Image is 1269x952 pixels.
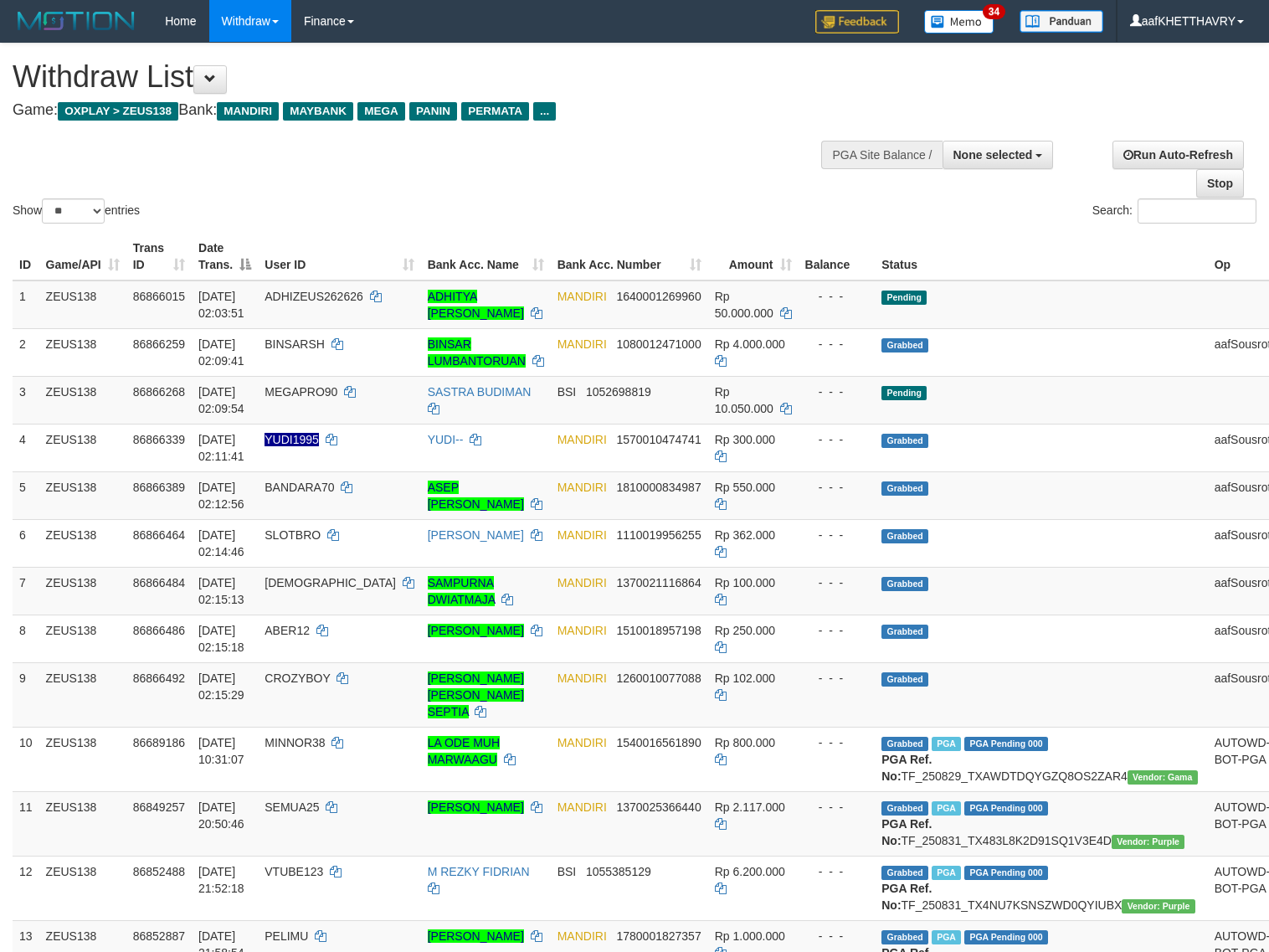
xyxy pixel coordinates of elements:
span: Rp 4.000.000 [715,337,785,351]
td: 11 [13,791,39,856]
span: [DATE] 02:15:18 [198,624,244,654]
span: Marked by aafsolysreylen [932,866,961,880]
label: Show entries [13,198,140,224]
td: ZEUS138 [39,856,126,920]
span: MAYBANK [283,102,353,121]
span: MANDIRI [557,736,607,749]
span: Rp 550.000 [715,481,775,494]
td: 7 [13,567,39,615]
span: [DATE] 02:15:13 [198,576,244,606]
span: [DATE] 02:11:41 [198,433,244,463]
b: PGA Ref. No: [881,817,932,847]
span: SLOTBRO [265,528,321,542]
span: MANDIRI [557,290,607,303]
span: 86866389 [133,481,185,494]
img: Feedback.jpg [815,10,899,33]
span: PGA Pending [964,737,1048,751]
span: [DATE] 02:14:46 [198,528,244,558]
span: [DATE] 10:31:07 [198,736,244,766]
span: SEMUA25 [265,800,319,814]
a: [PERSON_NAME] [PERSON_NAME] SEPTIA [428,672,524,718]
td: 2 [13,328,39,376]
span: MEGAPRO90 [265,385,337,399]
span: 86866339 [133,433,185,446]
span: Copy 1810000834987 to clipboard [616,481,701,494]
td: 4 [13,424,39,471]
th: Amount: activate to sort column ascending [708,233,799,280]
span: CROZYBOY [265,672,330,685]
span: MANDIRI [557,433,607,446]
span: [DATE] 02:09:41 [198,337,244,368]
a: M REZKY FIDRIAN [428,865,530,878]
span: Rp 100.000 [715,576,775,589]
th: Balance [799,233,876,280]
th: ID [13,233,39,280]
span: ADHIZEUS262626 [265,290,363,303]
a: SAMPURNA DWIATMAJA [428,576,496,606]
a: ADHITYA [PERSON_NAME] [428,290,524,320]
span: 86866268 [133,385,185,399]
span: Marked by aafkaynarin [932,737,961,751]
td: ZEUS138 [39,519,126,567]
span: Rp 102.000 [715,672,775,685]
span: MEGA [357,102,405,121]
span: 86866015 [133,290,185,303]
td: ZEUS138 [39,424,126,471]
div: - - - [805,383,869,400]
span: Rp 1.000.000 [715,929,785,943]
span: Nama rekening ada tanda titik/strip, harap diedit [265,433,319,446]
span: Grabbed [881,930,928,944]
td: 10 [13,727,39,791]
td: ZEUS138 [39,791,126,856]
td: 3 [13,376,39,424]
b: PGA Ref. No: [881,753,932,783]
span: Rp 50.000.000 [715,290,773,320]
img: MOTION_logo.png [13,8,140,33]
div: - - - [805,288,869,305]
span: BSI [557,385,577,399]
td: ZEUS138 [39,727,126,791]
a: [PERSON_NAME] [428,624,524,637]
td: TF_250831_TX483L8K2D91SQ1V3E4D [875,791,1207,856]
span: Copy 1370021116864 to clipboard [616,576,701,589]
span: [DATE] 20:50:46 [198,800,244,831]
span: 86866259 [133,337,185,351]
span: Copy 1510018957198 to clipboard [616,624,701,637]
h1: Withdraw List [13,60,830,94]
a: BINSAR LUMBANTORUAN [428,337,526,368]
div: - - - [805,527,869,543]
span: BANDARA70 [265,481,334,494]
span: Rp 250.000 [715,624,775,637]
span: ... [533,102,556,121]
span: 86689186 [133,736,185,749]
th: User ID: activate to sort column ascending [258,233,420,280]
a: [PERSON_NAME] [428,800,524,814]
td: ZEUS138 [39,662,126,727]
td: ZEUS138 [39,376,126,424]
td: TF_250829_TXAWDTDQYGZQ8OS2ZAR4 [875,727,1207,791]
span: PGA Pending [964,866,1048,880]
span: Grabbed [881,866,928,880]
span: 86866484 [133,576,185,589]
td: ZEUS138 [39,471,126,519]
td: 12 [13,856,39,920]
td: ZEUS138 [39,615,126,662]
span: Marked by aafsolysreylen [932,930,961,944]
td: 9 [13,662,39,727]
a: SASTRA BUDIMAN [428,385,532,399]
span: Grabbed [881,737,928,751]
span: Vendor URL: https://trx4.1velocity.biz [1122,899,1195,913]
span: 86852488 [133,865,185,878]
span: VTUBE123 [265,865,323,878]
th: Date Trans.: activate to sort column descending [192,233,258,280]
input: Search: [1138,198,1256,224]
span: BINSARSH [265,337,325,351]
a: [PERSON_NAME] [428,929,524,943]
span: Copy 1260010077088 to clipboard [616,672,701,685]
span: Copy 1110019956255 to clipboard [616,528,701,542]
a: YUDI-- [428,433,464,446]
span: ABER12 [265,624,310,637]
span: PELIMU [265,929,308,943]
a: LA ODE MUH MARWAAGU [428,736,500,766]
span: 86849257 [133,800,185,814]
